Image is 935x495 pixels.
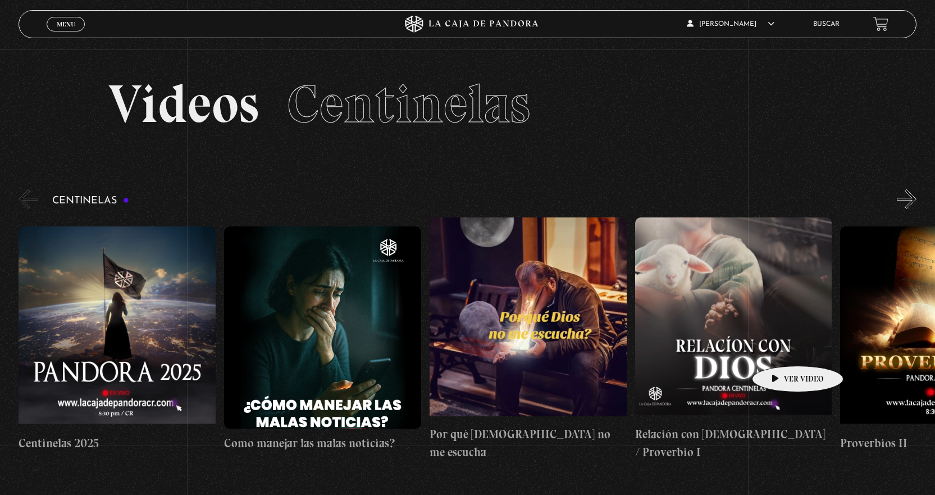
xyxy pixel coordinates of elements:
[19,189,38,209] button: Previous
[813,21,840,28] a: Buscar
[57,21,75,28] span: Menu
[108,78,827,131] h2: Videos
[52,196,129,206] h3: Centinelas
[53,30,79,38] span: Cerrar
[687,21,774,28] span: [PERSON_NAME]
[897,189,916,209] button: Next
[635,425,832,461] h4: Relación con [DEMOGRAPHIC_DATA] / Proverbio I
[224,434,421,452] h4: Como manejar las malas noticias?
[287,72,530,136] span: Centinelas
[224,217,421,461] a: Como manejar las malas noticias?
[430,217,627,461] a: Por qué [DEMOGRAPHIC_DATA] no me escucha
[19,217,216,461] a: Centinelas 2025
[430,425,627,461] h4: Por qué [DEMOGRAPHIC_DATA] no me escucha
[873,16,888,31] a: View your shopping cart
[635,217,832,461] a: Relación con [DEMOGRAPHIC_DATA] / Proverbio I
[19,434,216,452] h4: Centinelas 2025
